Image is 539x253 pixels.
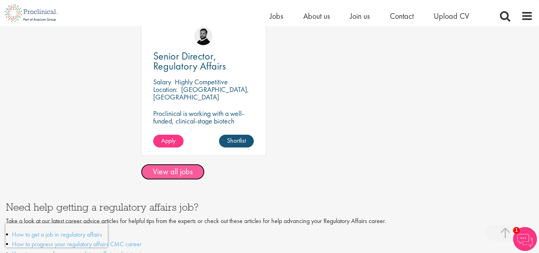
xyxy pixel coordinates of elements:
img: Nick Walker [194,27,212,45]
a: Contact [390,11,414,21]
p: Highly Competitive [175,77,228,86]
a: Apply [153,135,184,147]
a: How to progress your regulatory affairs CMC career [12,240,142,248]
span: Apply [161,136,176,145]
iframe: reCAPTCHA [6,223,108,247]
span: Salary [153,77,171,86]
a: About us [303,11,330,21]
h3: Need help getting a regulatory affairs job? [6,202,533,212]
a: Senior Director, Regulatory Affairs [153,51,254,71]
span: Location: [153,85,178,94]
a: View all jobs [141,164,205,180]
span: 1 [513,227,520,234]
p: Proclinical is working with a well-funded, clinical-stage biotech developing transformative thera... [153,110,254,147]
p: [GEOGRAPHIC_DATA], [GEOGRAPHIC_DATA] [153,85,249,102]
a: Upload CV [434,11,469,21]
a: Jobs [270,11,283,21]
img: Chatbot [513,227,537,251]
span: Senior Director, Regulatory Affairs [153,49,226,73]
a: Join us [350,11,370,21]
a: Shortlist [219,135,254,147]
p: Take a look at our latest career advice articles for helpful tips from the experts or check out t... [6,217,533,226]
